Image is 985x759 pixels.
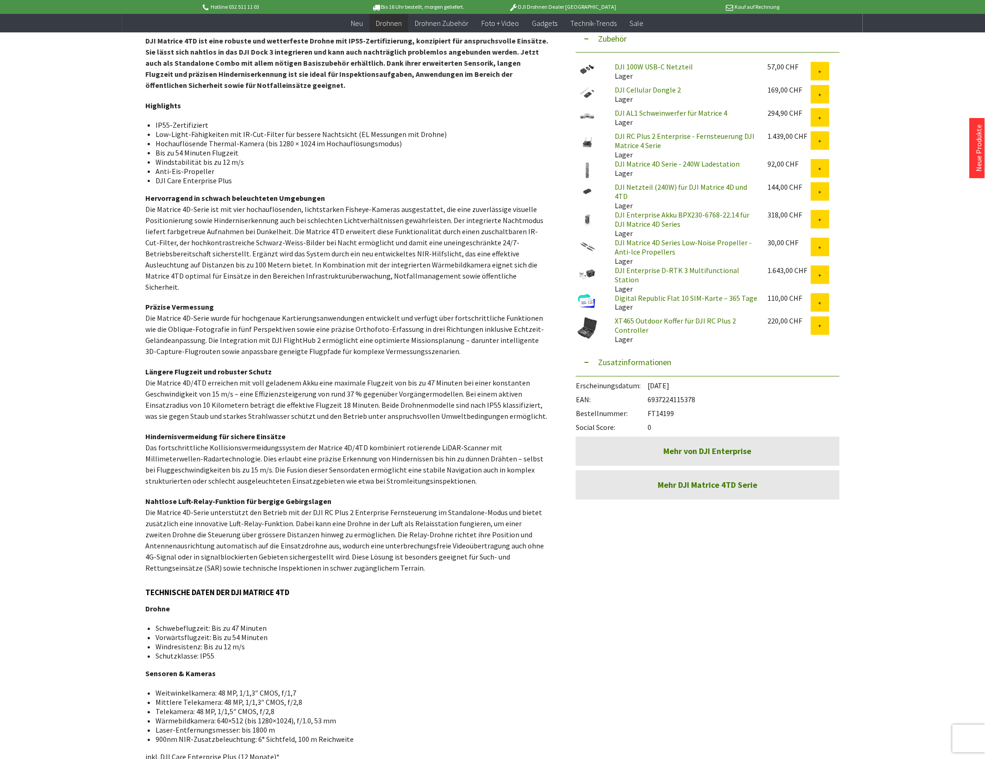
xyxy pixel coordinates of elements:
[615,266,739,284] a: DJI Enterprise D-RTK 3 Multifunctional Station
[576,418,840,432] div: 0
[156,707,541,716] li: Telekamera: 48 MP, 1/1,5″ CMOS, f/2,8
[615,293,757,303] a: Digital Republic Flat 10 SIM-Karte – 365 Tage
[156,130,541,139] li: Low-Light-Fähigkeiten mit IR-Cut-Filter für bessere Nachtsicht (EL Messungen mit Drohne)
[607,266,761,293] div: Lager
[615,62,693,71] a: DJI 100W USB-C Netzteil
[576,62,599,77] img: DJI 100W USB-C Netzteil
[564,14,623,33] a: Technik-Trends
[576,182,599,200] img: DJI Netzteil (240W) für DJI Matrice 4D und 4TD
[576,317,599,340] img: XT465 Outdoor Koffer für DJI RC Plus 2 Controller
[615,182,747,201] a: DJI Netzteil (240W) für DJI Matrice 4D und 4TD
[376,19,402,28] span: Drohnen
[145,496,548,574] p: Die Matrice 4D-Serie unterstützt den Betrieb mit der DJI RC Plus 2 Enterprise Fernsteuerung im St...
[156,726,541,735] li: Laser-Entfernungsmesser: bis 1800 m
[576,381,648,391] span: Erscheinungsdatum:
[156,148,541,157] li: Bis zu 54 Minuten Flugzeit
[768,238,811,247] div: 30,00 CHF
[415,19,468,28] span: Drohnen Zubehör
[156,689,541,698] li: Weitwinkelkamera: 48 MP, 1/1,3″ CMOS, f/1,7
[768,62,811,71] div: 57,00 CHF
[615,238,752,256] a: DJI Matrice 4D Series Low-Noise Propeller - Anti-lce Propellers
[145,36,548,90] strong: DJI Matrice 4TD ist eine robuste und wetterfeste Drohne mit IP55-Zertifizierung, konzipiert für a...
[576,409,648,418] span: Bestellnummer:
[344,14,369,33] a: Neu
[607,317,761,344] div: Lager
[145,193,325,203] strong: Hervorragend in schwach beleuchteten Umgebungen
[145,367,272,377] strong: Längere Flugzeit und robuster Schutz
[145,101,181,110] strong: Highlights
[630,19,643,28] span: Sale
[576,266,599,283] img: DJI Enterprise D-RTK 3 Multifunctional Station
[156,698,541,707] li: Mittlere Telekamera: 48 MP, 1/1,3″ CMOS, f/2,8
[768,293,811,303] div: 110,00 CHF
[768,266,811,275] div: 1.643,00 CHF
[145,431,548,487] p: Das fortschrittliche Kollisionsvermeidungssystem der Matrice 4D/4TD kombiniert rotierende LiDAR-S...
[768,317,811,326] div: 220,00 CHF
[576,108,599,124] img: DJI AL1 Schweinwerfer für Matrice 4
[635,1,779,12] p: Kauf auf Rechnung
[145,432,286,442] strong: Hindernisvermeidung für sichere Einsätze
[201,1,345,12] p: Hotline 032 511 11 03
[576,293,599,310] img: Digital Republic Flat 10 SIM-Karte – 365 Tage
[576,159,599,182] img: DJI Matrice 4D Serie - 240W Ladestation
[615,317,736,335] a: XT465 Outdoor Koffer für DJI RC Plus 2 Controller
[145,303,214,312] strong: Präzise Vermessung
[576,210,599,228] img: DJI Enterprise Akku BPX230-6768-22.14 für DJI Matrice 4D Series
[615,85,681,94] a: DJI Cellular Dongle 2
[156,624,541,633] li: Schwebeflugzeit: Bis zu 47 Minuten
[408,14,475,33] a: Drohnen Zubehör
[615,108,727,118] a: DJI AL1 Schweinwerfer für Matrice 4
[156,642,541,652] li: Windresistenz: Bis zu 12 m/s
[768,108,811,118] div: 294,90 CHF
[576,131,599,155] img: DJI RC Plus 2 Enterprise - Fernsteuerung DJI Matrice 4 Serie
[623,14,650,33] a: Sale
[156,167,541,176] li: Anti-Eis-Propeller
[607,108,761,127] div: Lager
[768,182,811,192] div: 144,00 CHF
[576,423,648,432] span: Social Score:
[156,633,541,642] li: Vorwärtsflugzeit: Bis zu 54 Minuten
[607,85,761,104] div: Lager
[576,85,599,100] img: DJI Cellular Dongle 2
[615,210,749,229] a: DJI Enterprise Akku BPX230-6768-22.14 für DJI Matrice 4D Series
[607,159,761,178] div: Lager
[615,131,754,150] a: DJI RC Plus 2 Enterprise - Fernsteuerung DJI Matrice 4 Serie
[156,120,541,130] li: IP55-Zertifiziert
[768,131,811,141] div: 1.439,00 CHF
[145,588,289,598] span: TECHNISCHE DATEN DER DJI MATRICE 4TD
[576,377,840,391] div: [DATE]
[607,210,761,238] div: Lager
[490,1,635,12] p: DJI Drohnen Dealer [GEOGRAPHIC_DATA]
[607,131,761,159] div: Lager
[525,14,564,33] a: Gadgets
[576,25,840,53] button: Zubehör
[145,193,548,292] p: Die Matrice 4D-Serie ist mit vier hochauflösenden, lichtstarken Fisheye-Kameras ausgestattet, die...
[615,159,740,168] a: DJI Matrice 4D Serie - 240W Ladestation
[607,62,761,81] div: Lager
[369,14,408,33] a: Drohnen
[768,210,811,219] div: 318,00 CHF
[576,238,599,255] img: DJI Matrice 4D Series Low-Noise Propeller - Anti-lce Propellers
[156,157,541,167] li: Windstabilität bis zu 12 m/s
[145,669,216,678] strong: Sensoren & Kameras
[607,293,761,312] div: Lager
[156,176,541,185] li: DJI Care Enterprise Plus
[156,735,541,744] li: 900nm NIR-Zusatzbeleuchtung: 6° Sichtfeld, 100 m Reichweite
[576,391,840,404] div: 6937224115378
[346,1,490,12] p: Bis 16 Uhr bestellt, morgen geliefert.
[607,182,761,210] div: Lager
[576,404,840,418] div: FT14199
[570,19,617,28] span: Technik-Trends
[145,604,170,614] strong: Drohne
[607,238,761,266] div: Lager
[576,437,840,466] a: Mehr von DJI Enterprise
[145,367,548,422] p: Die Matrice 4D/4TD erreichen mit voll geladenem Akku eine maximale Flugzeit von bis zu 47 Minuten...
[156,716,541,726] li: Wärmebildkamera: 640×512 (bis 1280×1024), f/1.0, 53 mm
[532,19,557,28] span: Gadgets
[475,14,525,33] a: Foto + Video
[768,85,811,94] div: 169,00 CHF
[156,652,541,661] li: Schutzklasse: IP55
[156,139,541,148] li: Hochauflösende Thermal-Kamera (bis 1280 × 1024 im Hochauflösungsmodus)
[576,349,840,377] button: Zusatzinformationen
[351,19,363,28] span: Neu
